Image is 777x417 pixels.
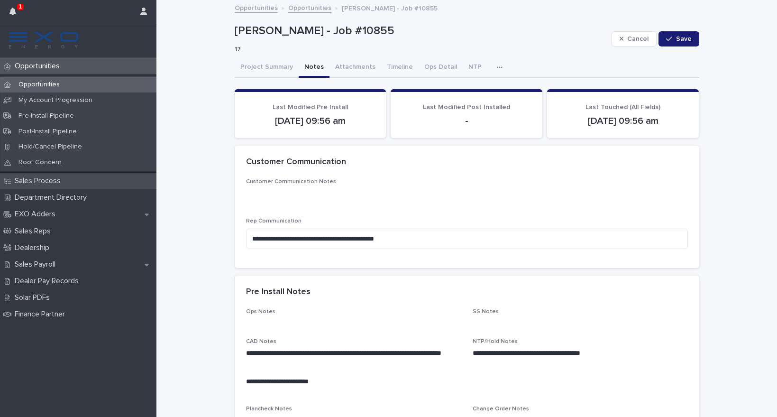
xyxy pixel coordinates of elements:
[463,58,487,78] button: NTP
[329,58,381,78] button: Attachments
[246,309,275,315] span: Ops Notes
[246,115,375,127] p: [DATE] 09:56 am
[11,243,57,252] p: Dealership
[627,36,649,42] span: Cancel
[11,210,63,219] p: EXO Adders
[11,176,68,185] p: Sales Process
[342,2,438,13] p: [PERSON_NAME] - Job #10855
[11,310,73,319] p: Finance Partner
[612,31,657,46] button: Cancel
[676,36,692,42] span: Save
[246,339,276,344] span: CAD Notes
[658,31,699,46] button: Save
[11,293,57,302] p: Solar PDFs
[246,218,302,224] span: Rep Communication
[381,58,419,78] button: Timeline
[235,24,608,38] p: [PERSON_NAME] - Job #10855
[273,104,348,111] span: Last Modified Pre Install
[235,2,278,13] a: Opportunities
[11,277,86,286] p: Dealer Pay Records
[402,115,531,127] p: -
[288,2,331,13] a: Opportunities
[585,104,660,111] span: Last Touched (All Fields)
[423,104,510,111] span: Last Modified Post Installed
[246,179,336,185] span: Customer Communication Notes
[299,58,329,78] button: Notes
[18,3,22,10] p: 1
[11,260,63,269] p: Sales Payroll
[473,406,529,412] span: Change Order Notes
[11,158,69,167] p: Roof Concern
[11,128,84,136] p: Post-Install Pipeline
[11,81,67,89] p: Opportunities
[11,193,94,202] p: Department Directory
[419,58,463,78] button: Ops Detail
[235,46,604,54] p: 17
[11,62,67,71] p: Opportunities
[11,96,100,104] p: My Account Progression
[246,287,311,297] h2: Pre Install Notes
[246,406,292,412] span: Plancheck Notes
[11,112,82,120] p: Pre-Install Pipeline
[473,309,499,315] span: SS Notes
[11,227,58,236] p: Sales Reps
[8,31,80,50] img: FKS5r6ZBThi8E5hshIGi
[246,157,346,167] h2: Customer Communication
[473,339,518,344] span: NTP/Hold Notes
[235,58,299,78] button: Project Summary
[9,6,22,23] div: 1
[11,143,90,151] p: Hold/Cancel Pipeline
[558,115,687,127] p: [DATE] 09:56 am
